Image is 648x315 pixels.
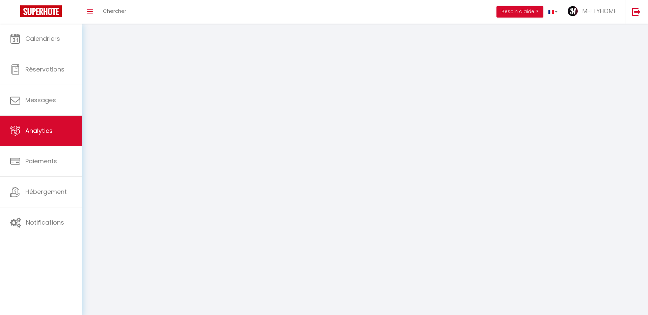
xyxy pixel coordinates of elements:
[103,7,126,15] span: Chercher
[5,3,26,23] button: Ouvrir le widget de chat LiveChat
[25,96,56,104] span: Messages
[568,6,578,16] img: ...
[26,218,64,227] span: Notifications
[25,157,57,165] span: Paiements
[582,7,617,15] span: MELTYHOME
[25,126,53,135] span: Analytics
[25,65,64,74] span: Réservations
[496,6,543,18] button: Besoin d'aide ?
[25,188,67,196] span: Hébergement
[25,34,60,43] span: Calendriers
[20,5,62,17] img: Super Booking
[632,7,641,16] img: logout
